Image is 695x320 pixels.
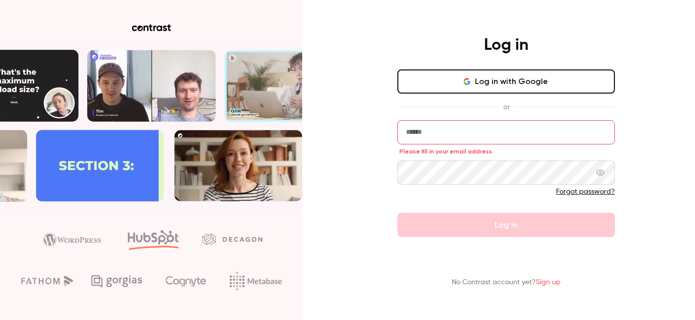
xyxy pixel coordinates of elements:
button: Log in with Google [397,69,615,94]
a: Sign up [536,279,561,286]
a: Forgot password? [556,188,615,195]
span: Please fill in your email address [399,147,492,155]
span: or [498,102,515,112]
h4: Log in [484,35,528,55]
p: No Contrast account yet? [452,277,561,288]
img: decagon [202,233,262,245]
